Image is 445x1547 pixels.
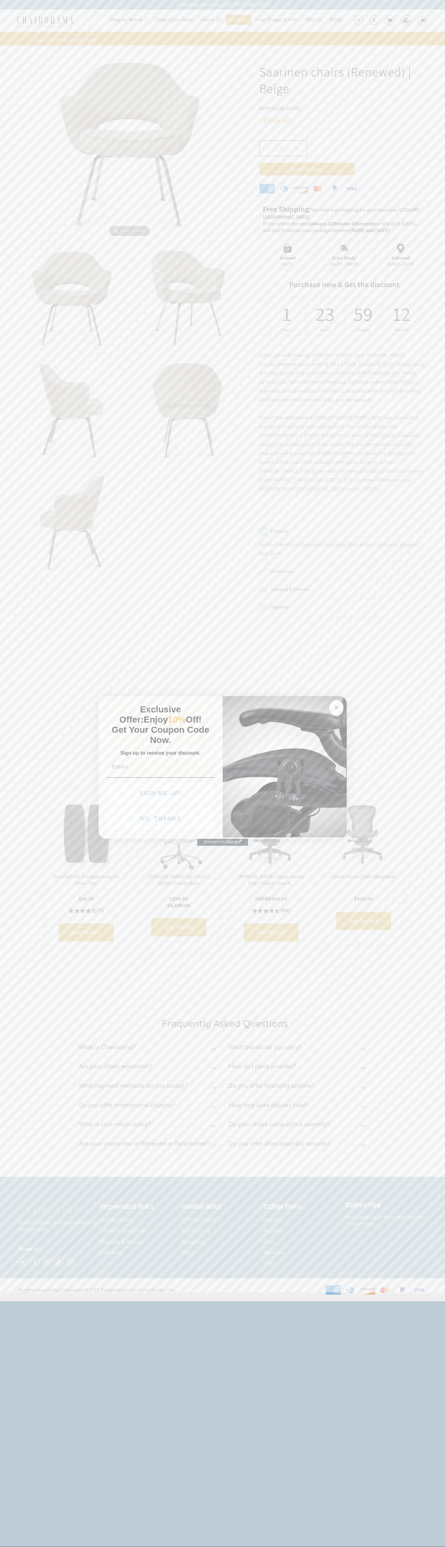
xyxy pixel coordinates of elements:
span: Enjoy Off! [144,715,202,724]
img: underline [107,777,214,778]
span: Get Your Coupon Code Now. [112,725,209,745]
input: Email [107,760,214,773]
span: Exclusive Offer: [119,704,181,724]
button: Close dialog [330,700,344,716]
a: Created with Klaviyo - opens in a new tab [197,838,248,846]
img: 92d77583-a095-41f6-84e7-858462e0427a.jpeg [223,695,347,837]
span: Sign up to receive your discount. [120,750,200,756]
span: 10% [168,715,186,724]
button: NO, THANKS [107,808,214,829]
button: SIGN ME UP! [108,783,213,804]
